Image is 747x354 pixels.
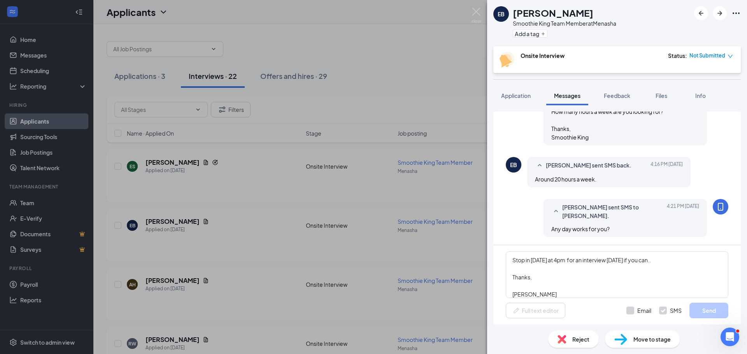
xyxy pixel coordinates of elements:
[689,52,725,59] span: Not Submitted
[604,92,630,99] span: Feedback
[510,161,517,169] div: EB
[716,202,725,211] svg: MobileSms
[551,207,561,216] svg: SmallChevronUp
[501,92,531,99] span: Application
[667,203,699,220] span: [DATE] 4:21 PM
[656,92,667,99] span: Files
[521,52,565,59] b: Onsite Interview
[512,307,520,314] svg: Pen
[562,203,664,220] span: [PERSON_NAME] sent SMS to [PERSON_NAME].
[721,328,739,346] iframe: Intercom live chat
[535,176,596,183] span: Around 20 hours a week.
[535,161,544,170] svg: SmallChevronUp
[696,9,706,18] svg: ArrowLeftNew
[695,92,706,99] span: Info
[513,6,593,19] h1: [PERSON_NAME]
[715,9,724,18] svg: ArrowRight
[554,92,580,99] span: Messages
[728,54,733,59] span: down
[731,9,741,18] svg: Ellipses
[633,335,671,344] span: Move to stage
[513,30,547,38] button: PlusAdd a tag
[694,6,708,20] button: ArrowLeftNew
[572,335,589,344] span: Reject
[506,251,728,298] textarea: Stop in [DATE] at 4pm for an interview [DATE] if you can.. Thanks, [PERSON_NAME]
[668,52,687,59] div: Status :
[551,225,610,232] span: Any day works for you?
[713,6,727,20] button: ArrowRight
[498,10,505,18] div: EB
[651,161,683,170] span: [DATE] 4:16 PM
[546,161,631,170] span: [PERSON_NAME] sent SMS back.
[689,303,728,318] button: Send
[506,303,565,318] button: Full text editorPen
[541,31,545,36] svg: Plus
[513,19,616,27] div: Smoothie King Team Member at Menasha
